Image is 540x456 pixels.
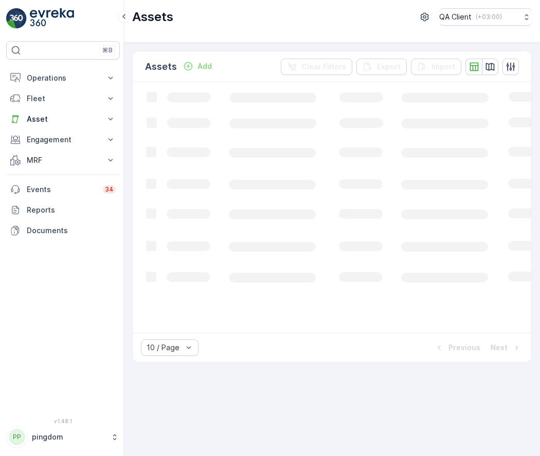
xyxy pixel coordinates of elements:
[197,61,212,71] p: Add
[145,60,177,74] p: Assets
[411,59,461,75] button: Import
[490,341,523,354] button: Next
[356,59,407,75] button: Export
[448,343,480,353] p: Previous
[6,88,120,109] button: Fleet
[6,418,120,424] span: v 1.48.1
[6,426,120,448] button: PPpingdom
[491,343,508,353] p: Next
[27,184,97,195] p: Events
[32,432,105,442] p: pingdom
[27,135,99,145] p: Engagement
[102,46,113,54] p: ⌘B
[6,150,120,170] button: MRF
[377,62,401,72] p: Export
[6,200,120,220] a: Reports
[6,8,27,29] img: logo
[179,60,216,72] button: Add
[6,220,120,241] a: Documents
[431,62,455,72] p: Import
[132,9,173,25] p: Assets
[27,93,99,104] p: Fleet
[6,109,120,129] button: Asset
[281,59,352,75] button: Clear Filters
[27,155,99,165] p: MRF
[6,129,120,150] button: Engagement
[433,341,481,354] button: Previous
[476,13,502,21] p: ( +03:00 )
[301,62,346,72] p: Clear Filters
[27,225,116,236] p: Documents
[30,8,74,29] img: logo_light-DOdMpM7g.png
[105,185,114,194] p: 34
[9,429,25,445] div: PP
[6,179,120,200] a: Events34
[27,205,116,215] p: Reports
[439,12,472,22] p: QA Client
[439,8,532,26] button: QA Client(+03:00)
[27,114,99,124] p: Asset
[27,73,99,83] p: Operations
[6,68,120,88] button: Operations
